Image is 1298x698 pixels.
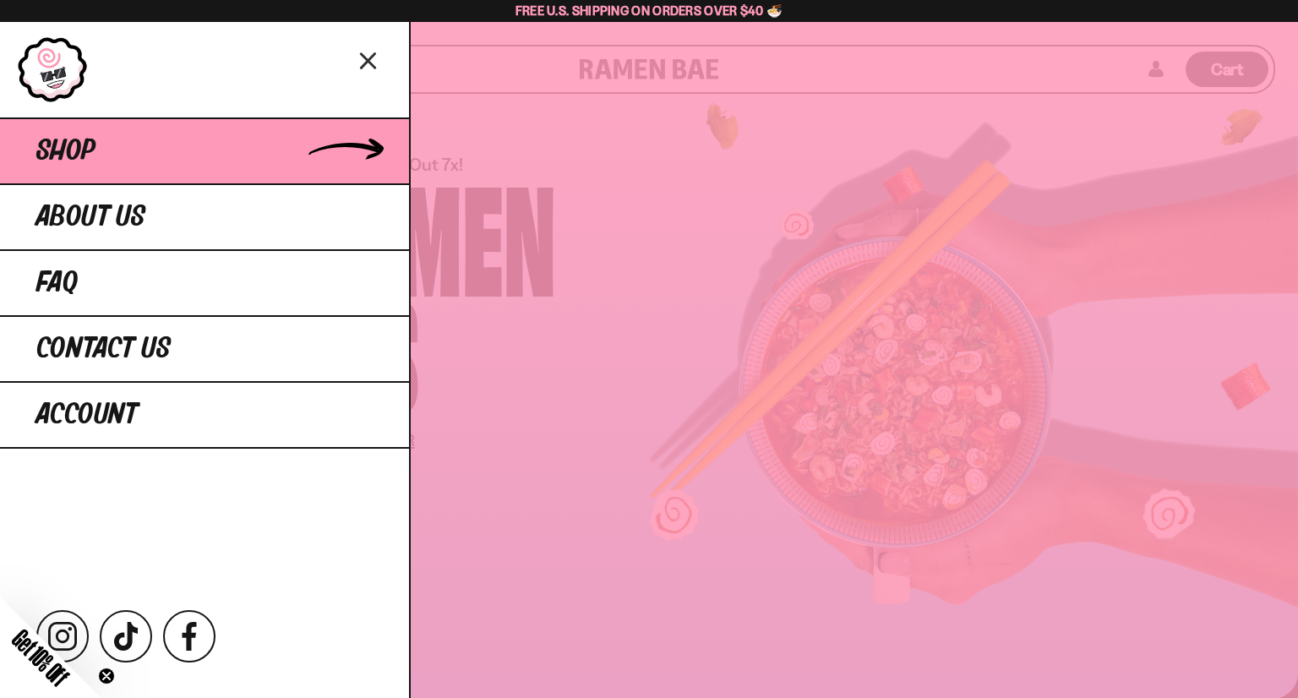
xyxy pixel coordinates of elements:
span: About Us [36,202,145,232]
span: Shop [36,136,95,166]
span: Free U.S. Shipping on Orders over $40 🍜 [515,3,783,19]
span: Account [36,400,138,430]
span: Get 10% Off [8,624,74,690]
button: Close teaser [98,668,115,684]
span: Contact Us [36,334,171,364]
span: FAQ [36,268,78,298]
button: Close menu [354,45,384,74]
